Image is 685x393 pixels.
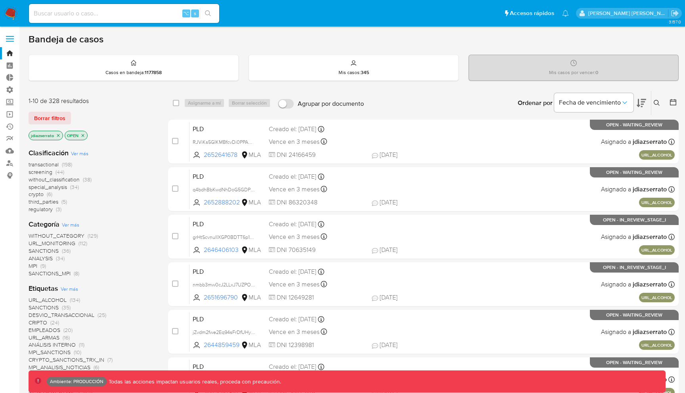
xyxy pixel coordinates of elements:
[200,8,216,19] button: search-icon
[562,10,569,17] a: Notificaciones
[107,378,281,385] p: Todas las acciones impactan usuarios reales, proceda con precaución.
[510,9,554,17] span: Accesos rápidos
[29,8,219,19] input: Buscar usuario o caso...
[588,10,668,17] p: jorge.diazserrato@mercadolibre.com.co
[50,380,103,383] p: Ambiente: PRODUCCIÓN
[194,10,196,17] span: s
[183,10,189,17] span: ⌥
[671,9,679,17] a: Salir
